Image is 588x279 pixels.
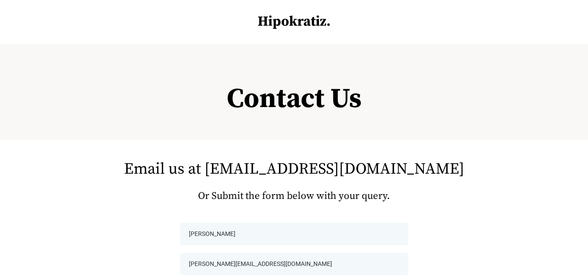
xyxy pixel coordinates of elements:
strong: Hipokratiz. [258,13,331,30]
strong: Contact Us [227,82,362,116]
h2: Or Submit the form below with your query. [48,190,540,203]
h2: Email us at [EMAIL_ADDRESS][DOMAIN_NAME] [48,159,540,180]
input: Name* [180,223,408,245]
input: Email* [180,253,408,275]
